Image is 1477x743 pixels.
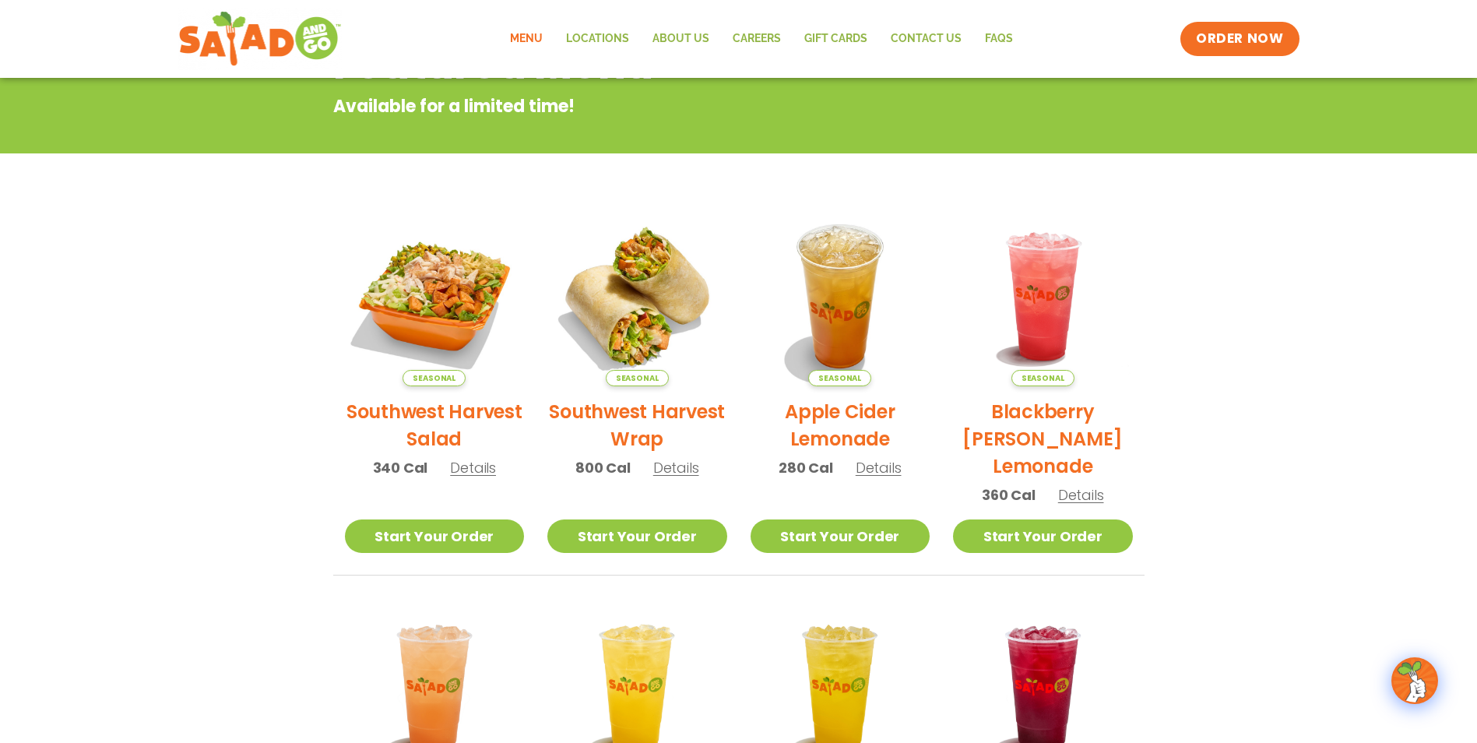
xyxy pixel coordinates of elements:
a: Start Your Order [751,519,930,553]
span: Details [450,458,496,477]
nav: Menu [498,21,1025,57]
span: 340 Cal [373,457,428,478]
span: 280 Cal [779,457,833,478]
a: Start Your Order [547,519,727,553]
a: FAQs [973,21,1025,57]
a: Careers [721,21,793,57]
img: Product photo for Southwest Harvest Wrap [547,206,727,386]
img: Product photo for Southwest Harvest Salad [345,206,525,386]
h2: Southwest Harvest Wrap [547,398,727,452]
a: ORDER NOW [1180,22,1299,56]
img: wpChatIcon [1393,659,1437,703]
h2: Blackberry [PERSON_NAME] Lemonade [953,398,1133,480]
span: Details [653,458,699,477]
span: Seasonal [1011,370,1074,386]
a: Menu [498,21,554,57]
p: Available for a limited time! [333,93,1019,119]
span: Seasonal [808,370,871,386]
a: About Us [641,21,721,57]
img: Product photo for Blackberry Bramble Lemonade [953,206,1133,386]
a: GIFT CARDS [793,21,879,57]
a: Start Your Order [345,519,525,553]
span: Details [856,458,902,477]
a: Locations [554,21,641,57]
span: ORDER NOW [1196,30,1283,48]
a: Start Your Order [953,519,1133,553]
span: Details [1058,485,1104,505]
h2: Apple Cider Lemonade [751,398,930,452]
a: Contact Us [879,21,973,57]
span: 800 Cal [575,457,631,478]
h2: Southwest Harvest Salad [345,398,525,452]
span: Seasonal [403,370,466,386]
span: 360 Cal [982,484,1036,505]
img: new-SAG-logo-768×292 [178,8,343,70]
img: Product photo for Apple Cider Lemonade [751,206,930,386]
span: Seasonal [606,370,669,386]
